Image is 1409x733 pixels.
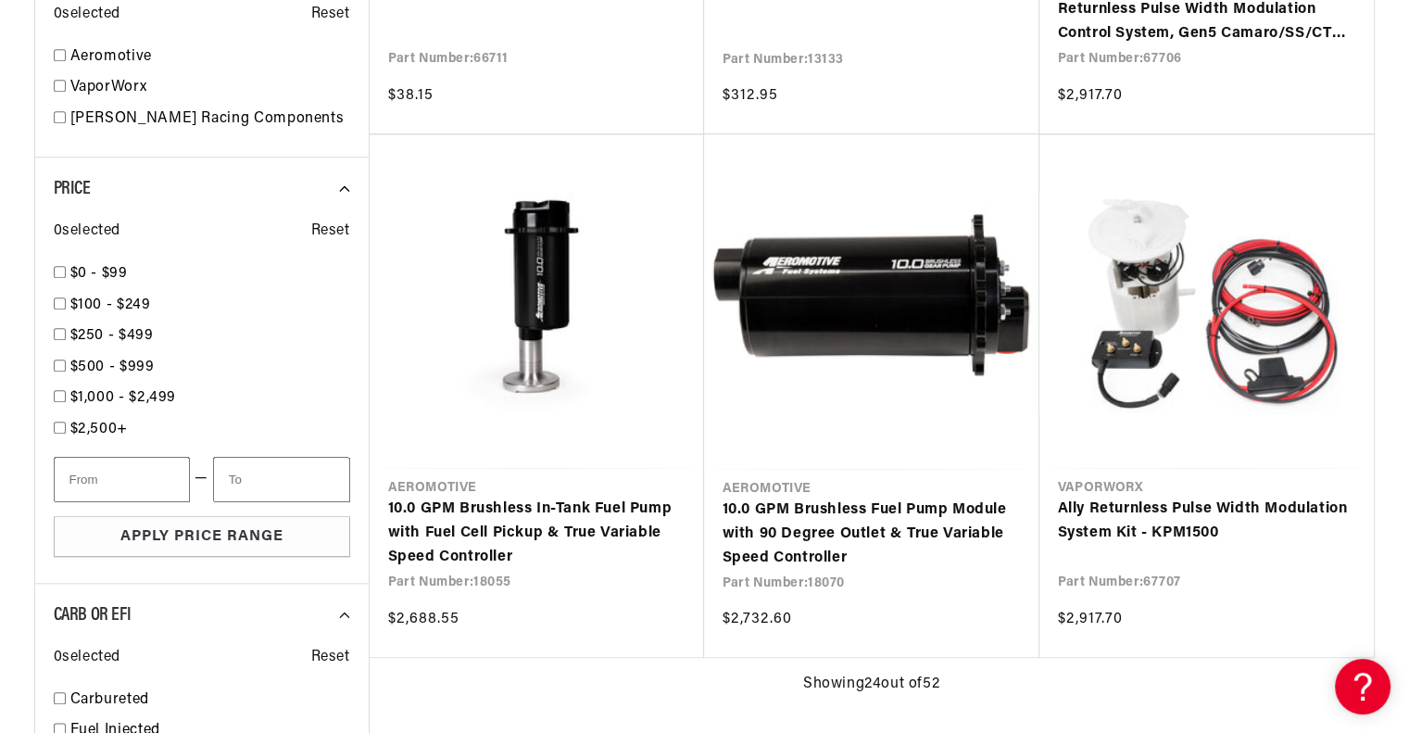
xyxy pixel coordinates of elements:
span: $250 - $499 [70,328,154,343]
span: CARB or EFI [54,606,132,625]
input: From [54,457,191,502]
span: 0 selected [54,646,120,670]
span: $500 - $999 [70,360,155,374]
span: Showing 24 out of 52 [803,673,939,697]
input: To [213,457,350,502]
span: — [195,467,208,491]
a: VaporWorx [70,76,350,100]
span: Reset [311,220,350,244]
span: $0 - $99 [70,266,128,281]
a: Aeromotive [70,45,350,70]
span: $1,000 - $2,499 [70,390,177,405]
a: 10.0 GPM Brushless Fuel Pump Module with 90 Degree Outlet & True Variable Speed Controller [723,499,1021,570]
button: Apply Price Range [54,516,350,558]
span: Price [54,180,91,198]
span: $100 - $249 [70,297,151,312]
span: 0 selected [54,3,120,27]
span: Reset [311,646,350,670]
span: 0 selected [54,220,120,244]
a: 10.0 GPM Brushless In-Tank Fuel Pump with Fuel Cell Pickup & True Variable Speed Controller [388,498,686,569]
a: Ally Returnless Pulse Width Modulation System Kit - KPM1500 [1058,498,1355,545]
a: Carbureted [70,689,350,713]
span: $2,500+ [70,422,128,436]
a: [PERSON_NAME] Racing Components [70,107,350,132]
span: Reset [311,3,350,27]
